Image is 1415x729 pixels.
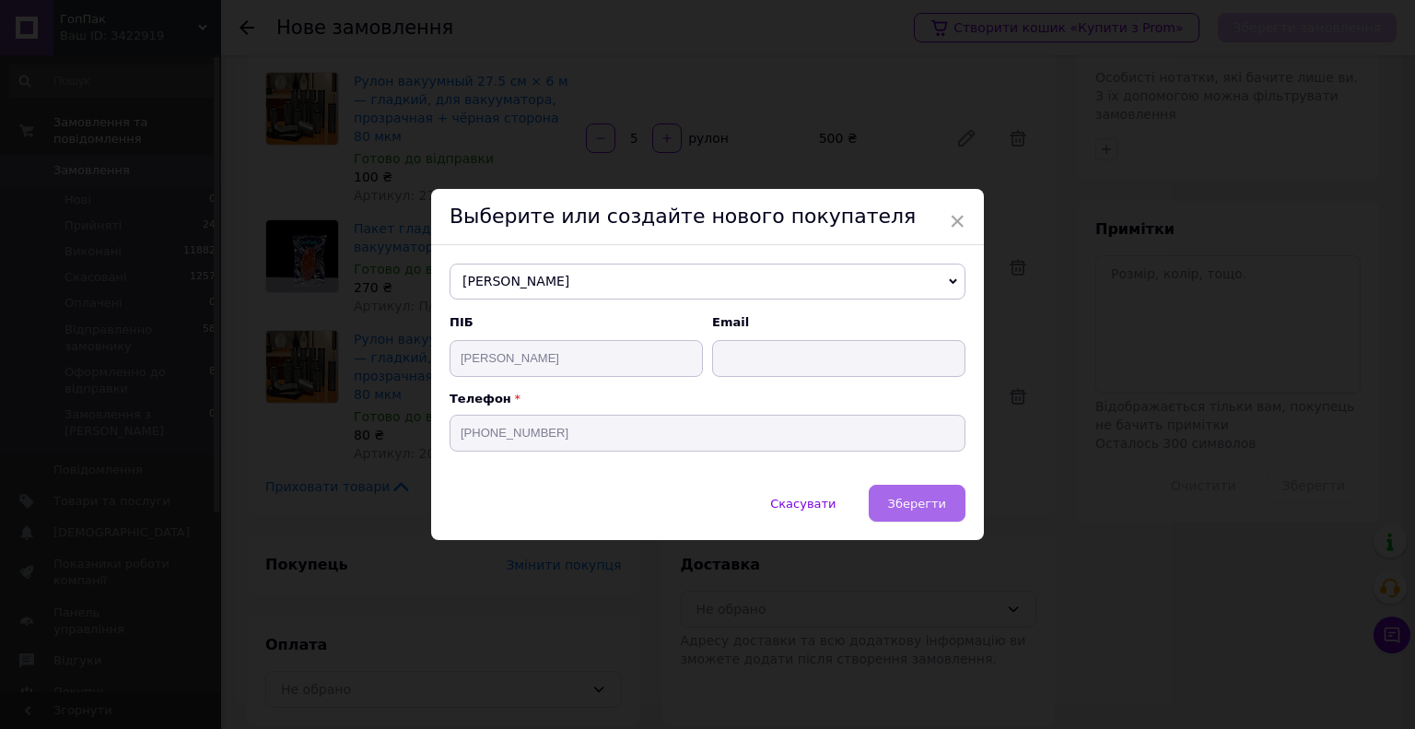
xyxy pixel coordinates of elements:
[431,189,984,245] div: Выберите или создайте нового покупателя
[869,485,965,522] button: Зберегти
[888,497,946,511] span: Зберегти
[450,314,703,331] span: ПІБ
[712,314,965,331] span: Email
[450,415,965,452] input: +38 096 0000000
[751,485,855,522] button: Скасувати
[770,497,836,511] span: Скасувати
[949,206,965,237] span: ×
[450,392,965,406] p: Телефон
[450,264,965,300] span: [PERSON_NAME]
